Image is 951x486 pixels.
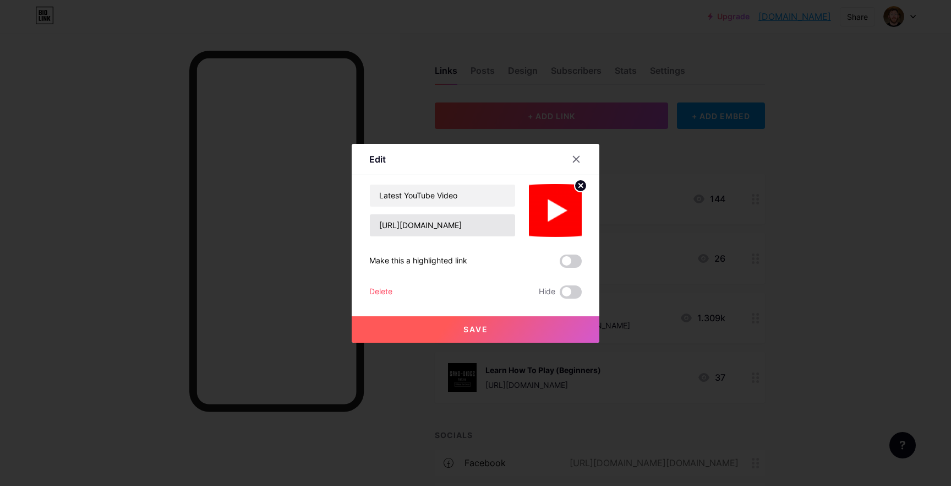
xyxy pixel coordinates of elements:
[463,325,488,334] span: Save
[529,184,582,237] img: link_thumbnail
[370,185,515,207] input: Title
[370,214,515,236] input: URL
[369,285,392,299] div: Delete
[352,316,599,343] button: Save
[369,153,386,166] div: Edit
[539,285,555,299] span: Hide
[369,255,467,268] div: Make this a highlighted link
